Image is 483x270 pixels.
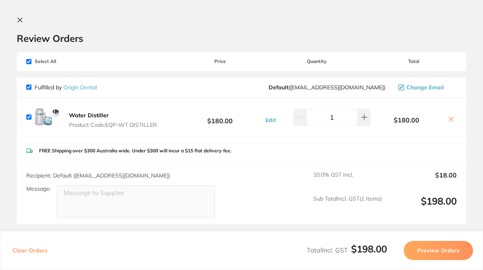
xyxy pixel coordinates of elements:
span: 10.0 % GST Incl. [313,171,382,189]
h2: Review Orders [17,32,466,44]
a: Origin Dental [63,84,97,91]
span: Total [371,59,457,64]
span: Select All [26,59,106,64]
p: Fulfilled by [35,84,97,91]
button: Preview Orders [404,241,473,260]
span: Recipient: Default ( [EMAIL_ADDRESS][DOMAIN_NAME] ) [26,172,170,179]
b: Default [269,84,289,91]
button: Change Email [396,84,457,91]
button: Water Distiller Product Code:EQP-WT DISTILLER [67,112,159,128]
b: $180.00 [371,116,442,124]
button: Edit [263,116,278,124]
b: $198.00 [351,243,387,255]
span: info@origindental.com.au [269,84,385,91]
span: Quantity [263,59,371,64]
b: Water Distiller [69,112,109,119]
label: Message: [26,185,51,192]
p: FREE Shipping over $300 Australia wide. Under $300 will incur a $15 flat delivery fee. [39,148,232,154]
span: Sub Total Incl. GST ( 1 Items) [313,195,382,217]
span: Total Incl. GST [307,246,387,254]
span: Price [177,59,263,64]
output: $198.00 [388,195,457,217]
output: $18.00 [388,171,457,189]
span: Product Code: EQP-WT DISTILLER [69,122,157,128]
img: dTc5Nnprbw [35,104,60,130]
b: $180.00 [177,110,263,124]
span: Change Email [406,84,444,91]
button: Clear Orders [10,241,50,260]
